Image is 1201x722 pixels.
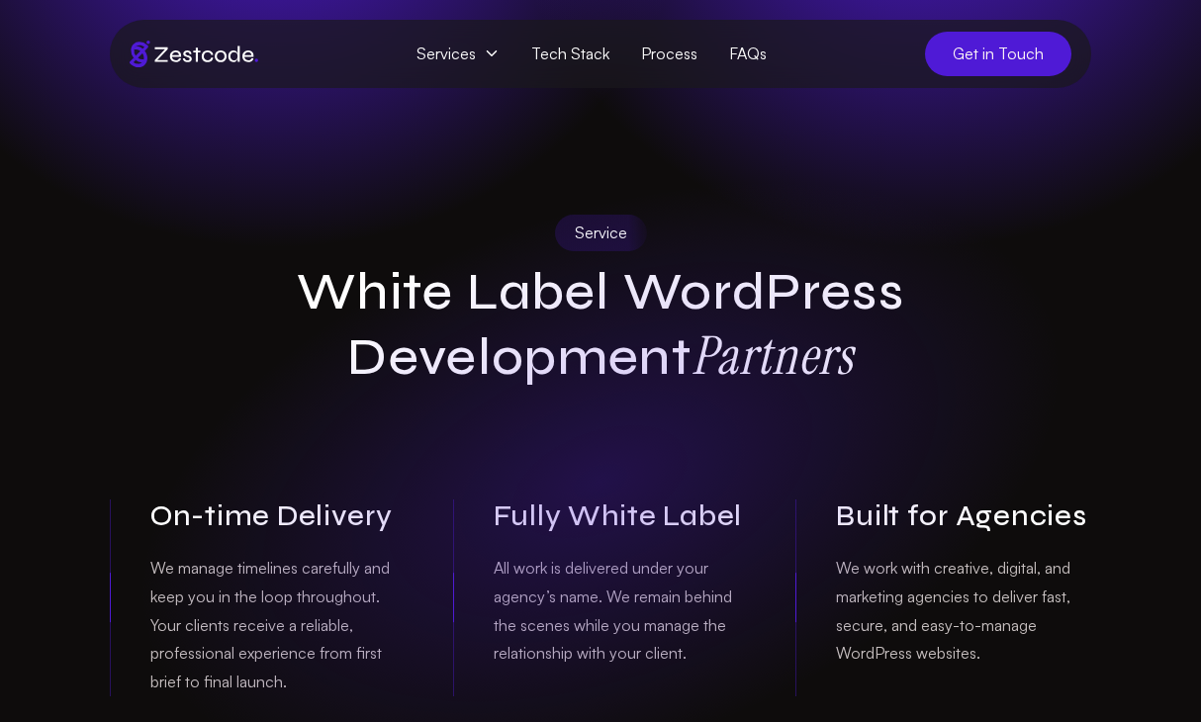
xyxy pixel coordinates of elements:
strong: Partners [692,320,854,389]
a: Process [625,32,713,76]
a: Tech Stack [515,32,625,76]
p: We work with creative, digital, and marketing agencies to deliver fast, secure, and easy-to-manag... [836,554,1091,668]
div: Service [555,215,647,251]
span: Services [401,32,515,76]
a: FAQs [713,32,783,76]
h3: Built for Agencies [836,499,1091,534]
p: We manage timelines carefully and keep you in the loop throughout. Your clients receive a reliabl... [150,554,406,696]
p: All work is delivered under your agency’s name. We remain behind the scenes while you manage the ... [494,554,749,668]
a: Get in Touch [925,32,1071,76]
img: Brand logo of zestcode digital [130,41,258,67]
h1: White Label WordPress Development [221,261,980,390]
h3: On-time Delivery [150,499,406,534]
h3: Fully White Label [494,499,749,534]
